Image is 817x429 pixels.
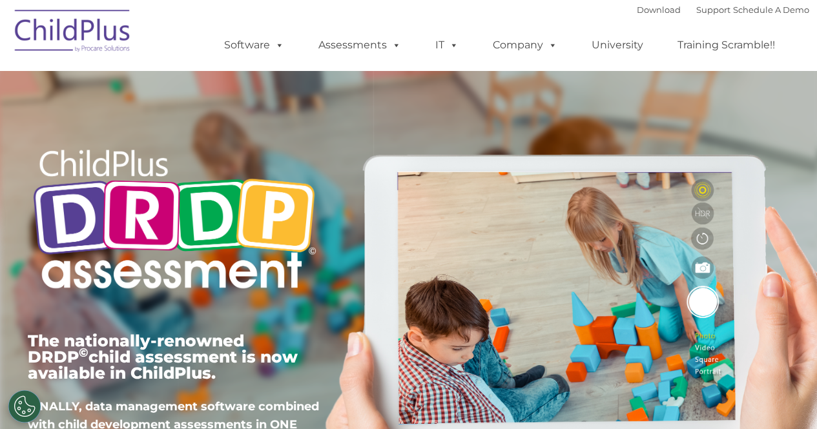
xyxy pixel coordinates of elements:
button: Cookies Settings [8,390,41,423]
font: | [637,5,809,15]
a: Assessments [305,32,414,58]
a: Schedule A Demo [733,5,809,15]
img: ChildPlus by Procare Solutions [8,1,138,65]
a: IT [422,32,471,58]
span: The nationally-renowned DRDP child assessment is now available in ChildPlus. [28,331,298,383]
a: Company [480,32,570,58]
a: Download [637,5,681,15]
a: Training Scramble!! [665,32,788,58]
img: Copyright - DRDP Logo Light [28,132,321,310]
a: University [579,32,656,58]
a: Support [696,5,730,15]
a: Software [211,32,297,58]
sup: © [79,345,88,360]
